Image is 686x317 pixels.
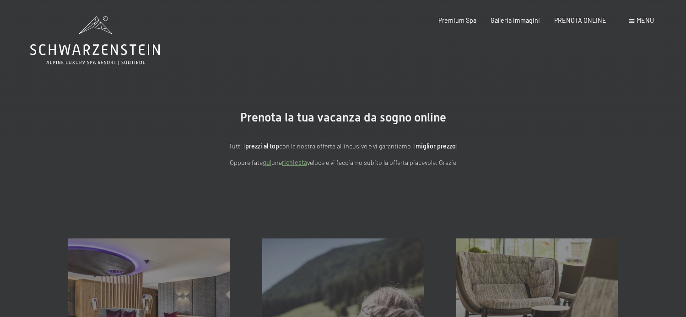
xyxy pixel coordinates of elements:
[142,158,545,168] p: Oppure fate una veloce e vi facciamo subito la offerta piacevole. Grazie
[637,16,654,24] span: Menu
[438,16,476,24] a: Premium Spa
[282,158,307,166] a: richiesta
[554,16,606,24] a: PRENOTA ONLINE
[245,142,279,150] strong: prezzi al top
[416,142,456,150] strong: miglior prezzo
[491,16,540,24] a: Galleria immagini
[142,141,545,152] p: Tutti i con la nostra offerta all'incusive e vi garantiamo il !
[240,111,446,124] span: Prenota la tua vacanza da sogno online
[263,158,271,166] a: quì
